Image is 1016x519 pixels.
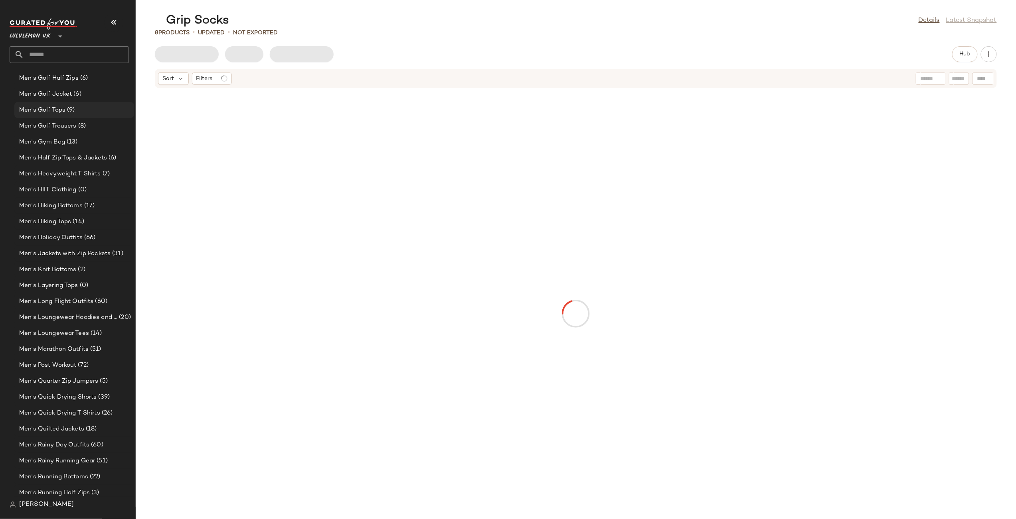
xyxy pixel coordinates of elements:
span: Men's Hiking Tops [19,217,71,226]
span: Men's Rainy Running Gear [19,456,95,466]
div: Products [155,29,190,37]
span: Men's HIIT Clothing [19,185,77,195]
span: (66) [83,233,96,242]
span: Men's Rainy Day Outfits [19,440,89,450]
span: Lululemon UK [10,27,51,41]
span: Men's Loungewear Tees [19,329,89,338]
span: (51) [95,456,108,466]
span: (7) [101,169,110,179]
span: Men's Gym Bag [19,138,65,147]
p: updated [198,29,225,37]
span: Men's Golf Trousers [19,122,77,131]
span: (51) [89,345,101,354]
span: • [228,28,230,37]
span: (14) [89,329,102,338]
button: Hub [952,46,978,62]
span: (60) [94,297,108,306]
span: Men's Running Bottoms [19,472,88,482]
span: (6) [72,90,81,99]
span: (14) [71,217,84,226]
img: cfy_white_logo.C9jOOHJF.svg [10,18,77,29]
span: (5) [99,377,108,386]
span: Men's Golf Half Zips [19,74,79,83]
span: (2) [77,265,85,274]
span: Men's Jackets with Zip Pockets [19,249,111,258]
span: (20) [117,313,131,322]
span: (9) [65,106,75,115]
span: Men's Quarter Zip Jumpers [19,377,99,386]
span: Men's Knit Bottoms [19,265,77,274]
p: Not Exported [233,29,278,37]
span: (60) [89,440,103,450]
span: (8) [77,122,86,131]
span: Men's Quilted Jackets [19,425,84,434]
span: Men's Holiday Outfits [19,233,83,242]
a: Details [919,16,940,26]
span: Men's Half Zip Tops & Jackets [19,153,107,163]
span: 8 [155,30,158,36]
span: Men's Running Half Zips [19,488,90,497]
span: (31) [111,249,123,258]
span: Men's Heavyweight T Shirts [19,169,101,179]
span: (0) [78,281,88,290]
img: svg%3e [10,501,16,508]
span: Sort [162,75,174,83]
span: Men's Hiking Bottoms [19,201,83,210]
span: (17) [83,201,95,210]
span: Men's Golf Jacket [19,90,72,99]
span: Filters [196,75,213,83]
span: • [193,28,195,37]
span: Men's Layering Tops [19,281,78,290]
span: Men's Quick Drying Shorts [19,393,97,402]
span: (26) [100,409,113,418]
span: Men's Marathon Outfits [19,345,89,354]
span: (39) [97,393,110,402]
span: Men's Long Flight Outfits [19,297,94,306]
span: Men's Golf Tops [19,106,65,115]
span: (3) [90,488,99,497]
span: Men's Post Workout [19,361,77,370]
span: (18) [84,425,97,434]
span: (0) [77,185,87,195]
span: Hub [959,51,971,57]
span: (72) [77,361,89,370]
span: Men's Loungewear Hoodies and Sweatshirts [19,313,117,322]
span: (6) [79,74,88,83]
span: (6) [107,153,116,163]
span: [PERSON_NAME] [19,500,74,509]
span: (22) [88,472,101,482]
div: Grip Socks [155,13,229,29]
span: (13) [65,138,78,147]
span: Men's Quick Drying T Shirts [19,409,100,418]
